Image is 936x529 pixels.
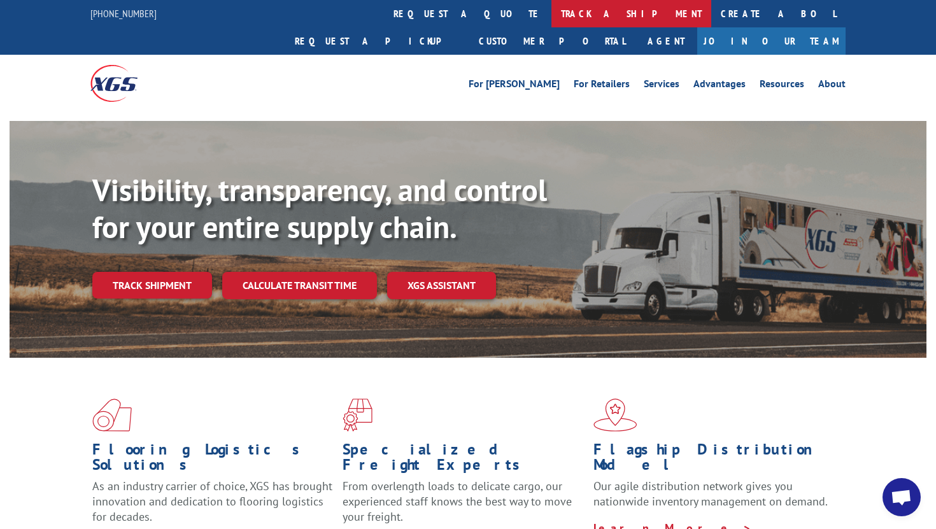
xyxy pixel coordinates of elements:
img: xgs-icon-flagship-distribution-model-red [593,399,637,432]
a: Track shipment [92,272,212,299]
img: xgs-icon-focused-on-flooring-red [343,399,372,432]
a: Customer Portal [469,27,635,55]
a: For Retailers [574,79,630,93]
a: Calculate transit time [222,272,377,299]
a: Resources [760,79,804,93]
a: [PHONE_NUMBER] [90,7,157,20]
span: As an industry carrier of choice, XGS has brought innovation and dedication to flooring logistics... [92,479,332,524]
a: For [PERSON_NAME] [469,79,560,93]
a: Request a pickup [285,27,469,55]
a: Join Our Team [697,27,846,55]
b: Visibility, transparency, and control for your entire supply chain. [92,170,547,246]
span: Our agile distribution network gives you nationwide inventory management on demand. [593,479,828,509]
a: Services [644,79,679,93]
img: xgs-icon-total-supply-chain-intelligence-red [92,399,132,432]
a: Agent [635,27,697,55]
h1: Specialized Freight Experts [343,442,583,479]
h1: Flagship Distribution Model [593,442,834,479]
a: XGS ASSISTANT [387,272,496,299]
a: About [818,79,846,93]
h1: Flooring Logistics Solutions [92,442,333,479]
a: Advantages [693,79,746,93]
div: Open chat [883,478,921,516]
